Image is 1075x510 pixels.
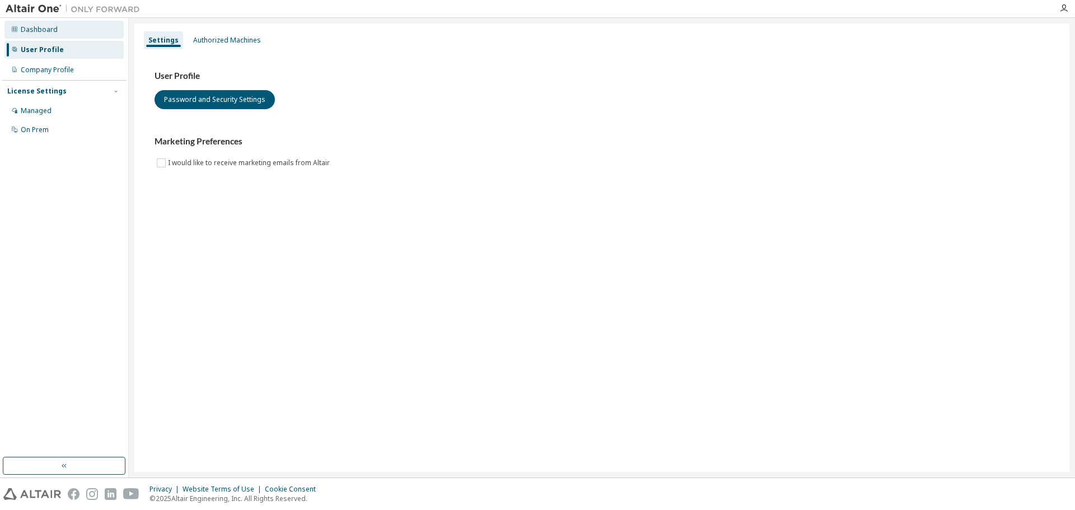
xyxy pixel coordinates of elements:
img: Altair One [6,3,146,15]
div: Settings [148,36,179,45]
button: Password and Security Settings [155,90,275,109]
div: User Profile [21,45,64,54]
img: facebook.svg [68,488,80,500]
div: License Settings [7,87,67,96]
div: Managed [21,106,52,115]
div: Website Terms of Use [183,485,265,494]
div: Authorized Machines [193,36,261,45]
div: Dashboard [21,25,58,34]
label: I would like to receive marketing emails from Altair [168,156,332,170]
img: altair_logo.svg [3,488,61,500]
div: Privacy [149,485,183,494]
div: Cookie Consent [265,485,322,494]
img: instagram.svg [86,488,98,500]
div: Company Profile [21,65,74,74]
h3: Marketing Preferences [155,136,1049,147]
h3: User Profile [155,71,1049,82]
div: On Prem [21,125,49,134]
img: linkedin.svg [105,488,116,500]
p: © 2025 Altair Engineering, Inc. All Rights Reserved. [149,494,322,503]
img: youtube.svg [123,488,139,500]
